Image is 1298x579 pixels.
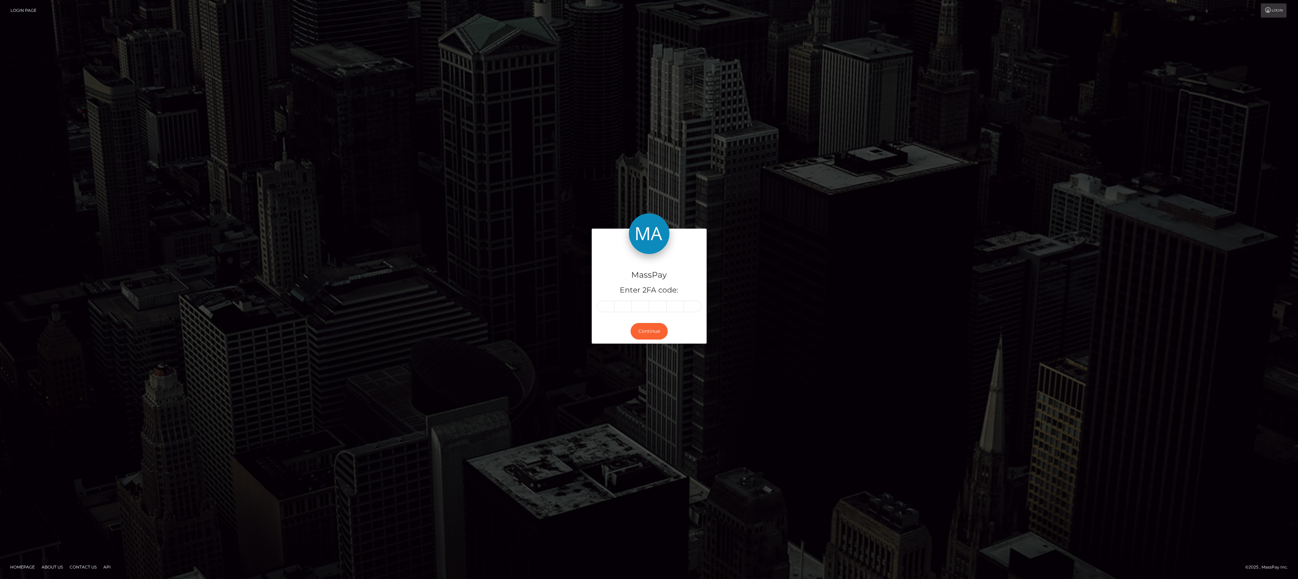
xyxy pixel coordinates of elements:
[39,562,66,572] a: About Us
[7,562,38,572] a: Homepage
[1245,563,1293,571] div: © 2025 , MassPay Inc.
[1261,3,1287,18] a: Login
[67,562,99,572] a: Contact Us
[597,269,702,281] h4: MassPay
[10,3,36,18] a: Login Page
[597,285,702,296] h5: Enter 2FA code:
[629,213,669,254] img: MassPay
[101,562,114,572] a: API
[631,323,668,340] button: Continue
